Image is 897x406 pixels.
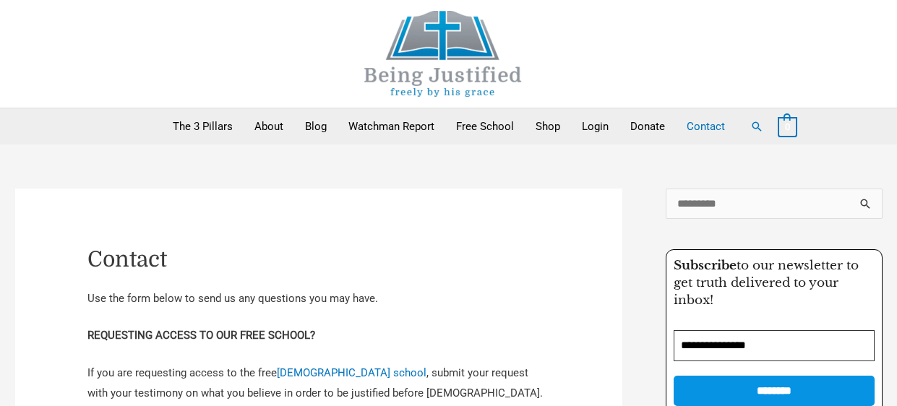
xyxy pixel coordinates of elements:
img: Being Justified [335,11,551,97]
a: Donate [619,108,676,144]
p: Use the form below to send us any questions you may have. [87,289,550,309]
a: The 3 Pillars [162,108,244,144]
a: Contact [676,108,736,144]
a: Search button [750,120,763,133]
a: Free School [445,108,525,144]
input: Email Address * [674,330,875,361]
nav: Primary Site Navigation [162,108,736,144]
a: [DEMOGRAPHIC_DATA] school [277,366,426,379]
strong: Subscribe [674,258,737,273]
a: Login [571,108,619,144]
span: to our newsletter to get truth delivered to your inbox! [674,258,859,308]
a: Watchman Report [338,108,445,144]
a: View Shopping Cart, empty [778,120,797,133]
a: Blog [294,108,338,144]
span: 0 [785,121,790,132]
a: Shop [525,108,571,144]
h1: Contact [87,246,550,272]
a: About [244,108,294,144]
strong: REQUESTING ACCESS TO OUR FREE SCHOOL? [87,329,315,342]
